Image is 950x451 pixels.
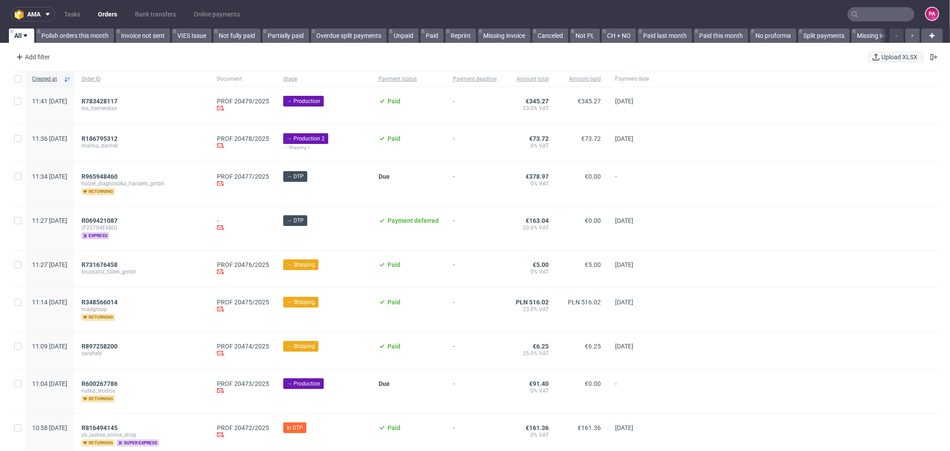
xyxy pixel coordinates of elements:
span: 11:27 [DATE] [32,217,67,224]
span: 11:09 [DATE] [32,343,67,350]
span: €6.25 [533,343,549,350]
span: → Production [287,97,320,105]
a: No proforma [750,29,796,43]
span: yb_lashes_online_shop [82,431,203,439]
a: PROF 20475/2025 [217,299,269,306]
span: €6.25 [585,343,601,350]
a: PROF 20472/2025 [217,424,269,431]
span: Amount total [511,75,549,83]
span: returning [82,188,115,195]
span: €378.97 [526,173,549,180]
span: R897258200 [82,343,118,350]
span: €0.00 [585,380,601,387]
a: PROF 20474/2025 [217,343,269,350]
span: R965948460 [82,173,118,180]
a: Polish orders this month [36,29,114,43]
span: 25.0% VAT [511,350,549,357]
a: VIES Issue [172,29,212,43]
span: €5.00 [533,261,549,268]
span: R069421087 [82,217,118,224]
span: Payment deadline [453,75,497,83]
span: Payment date [615,75,649,83]
a: R783428117 [82,98,119,105]
a: Missing invoice [478,29,530,43]
span: Created at [32,75,60,83]
span: madgroup [82,306,203,313]
span: [DATE] [615,299,633,306]
a: PROF 20479/2025 [217,98,269,105]
span: Stage [283,75,364,83]
span: Order ID [82,75,203,83]
button: ama [11,7,55,21]
span: €161.36 [578,424,601,431]
span: - [453,343,497,358]
span: 11:41 [DATE] [32,98,67,105]
span: 0% VAT [511,180,549,187]
a: R965948460 [82,173,119,180]
a: R600267786 [82,380,119,387]
span: Due [379,173,390,180]
span: - [453,424,497,447]
span: 0% VAT [511,431,549,439]
span: 11:34 [DATE] [32,173,67,180]
span: Paid [387,98,400,105]
a: Split payments [798,29,850,43]
span: (F257G4E6BG) [82,224,203,231]
span: - [453,217,497,239]
a: Online payments [188,7,245,21]
span: → Production 2 [287,135,325,143]
span: → Shipping [287,342,315,350]
a: Canceled [532,29,568,43]
a: Not fully paid [213,29,261,43]
span: → DTP [287,172,304,180]
span: In DTP [287,424,303,432]
span: Document [217,75,269,83]
span: Paid [387,299,400,306]
span: Paid [387,343,400,350]
span: holzel_diagnostika_handels_gmbh [82,180,203,187]
a: Paid last month [638,29,692,43]
span: €5.00 [585,261,601,268]
a: Unpaid [388,29,419,43]
a: R348566014 [82,299,119,306]
span: Paid [387,261,400,268]
span: €161.36 [526,424,549,431]
a: Paid [420,29,444,43]
span: 10:58 [DATE] [32,424,67,431]
div: → Shipping 1 [283,144,364,151]
a: R069421087 [82,217,119,224]
span: [DATE] [615,98,633,105]
a: PROF 20478/2025 [217,135,269,142]
span: - [453,380,497,402]
span: → Shipping [287,261,315,269]
a: Paid this month [694,29,748,43]
span: returning [82,395,115,402]
span: returning [82,439,115,447]
span: 0% VAT [511,387,549,394]
span: Paid [387,135,400,142]
a: CH + NO [602,29,636,43]
span: Upload XLSX [880,54,919,60]
button: Upload XLSX [868,52,923,62]
span: super express [117,439,159,447]
a: PROF 20477/2025 [217,173,269,180]
span: R783428117 [82,98,118,105]
span: 11:14 [DATE] [32,299,67,306]
a: Bank transfers [130,7,181,21]
span: [DATE] [615,217,633,224]
span: 11:36 [DATE] [32,135,67,142]
span: R731676458 [82,261,118,268]
span: [DATE] [615,135,633,142]
span: €73.72 [581,135,601,142]
span: R600267786 [82,380,118,387]
span: → Production [287,380,320,388]
span: express [82,232,109,239]
span: PLN 516.02 [516,299,549,306]
span: €345.27 [578,98,601,105]
a: Tasks [59,7,86,21]
span: nutka_studios [82,387,203,394]
span: 23.0% VAT [511,306,549,313]
span: - [615,380,649,402]
span: los_homeridas [82,105,203,112]
span: 0% VAT [511,142,549,149]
